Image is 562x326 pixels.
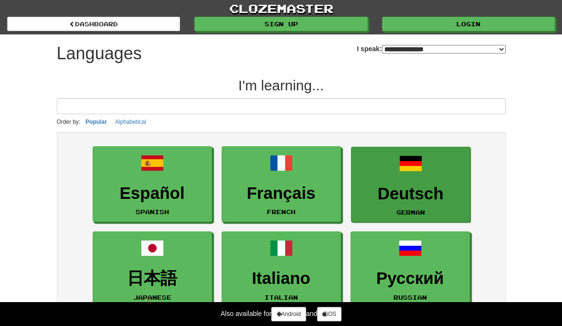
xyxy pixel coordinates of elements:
h3: Русский [356,269,465,288]
button: Alphabetical [112,117,149,127]
a: Android [271,307,306,321]
small: Russian [393,294,427,301]
a: ItalianoItalian [222,231,341,307]
small: Spanish [136,208,169,215]
a: DeutschGerman [351,147,470,223]
h3: Español [98,184,207,203]
h1: Languages [57,44,142,63]
a: EspañolSpanish [93,146,212,222]
select: I speak: [382,45,506,54]
a: iOS [317,307,341,321]
small: German [396,209,425,216]
a: РусскийRussian [350,231,470,307]
small: Order by: [57,119,81,125]
h3: Italiano [227,269,336,288]
small: French [267,208,296,215]
a: Sign up [194,17,367,31]
small: Italian [265,294,298,301]
label: I speak: [357,44,505,54]
h3: Français [227,184,336,203]
a: Login [382,17,555,31]
a: dashboard [7,17,180,31]
a: FrançaisFrench [222,146,341,222]
h3: Deutsch [356,185,465,203]
button: Popular [83,117,110,127]
h2: I'm learning... [57,77,506,93]
small: Japanese [133,294,171,301]
a: 日本語Japanese [93,231,212,307]
h3: 日本語 [98,269,207,288]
